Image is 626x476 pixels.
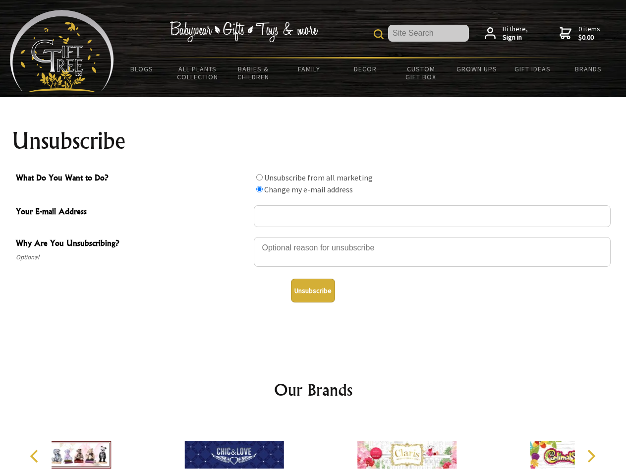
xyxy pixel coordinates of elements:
[114,59,170,79] a: BLOGS
[503,33,528,42] strong: Sign in
[374,29,384,39] img: product search
[485,25,528,42] a: Hi there,Sign in
[393,59,449,87] a: Custom Gift Box
[264,173,373,182] label: Unsubscribe from all marketing
[254,237,611,267] textarea: Why Are You Unsubscribing?
[256,186,263,192] input: What Do You Want to Do?
[16,172,249,186] span: What Do You Want to Do?
[170,21,318,42] img: Babywear - Gifts - Toys & more
[20,378,607,402] h2: Our Brands
[337,59,393,79] a: Decor
[226,59,282,87] a: Babies & Children
[578,33,600,42] strong: $0.00
[264,184,353,194] label: Change my e-mail address
[580,445,602,467] button: Next
[578,24,600,42] span: 0 items
[388,25,469,42] input: Site Search
[449,59,505,79] a: Grown Ups
[561,59,617,79] a: Brands
[10,10,114,92] img: Babyware - Gifts - Toys and more...
[505,59,561,79] a: Gift Ideas
[25,445,47,467] button: Previous
[16,205,249,220] span: Your E-mail Address
[16,251,249,263] span: Optional
[12,129,615,153] h1: Unsubscribe
[256,174,263,180] input: What Do You Want to Do?
[282,59,338,79] a: Family
[170,59,226,87] a: All Plants Collection
[560,25,600,42] a: 0 items$0.00
[503,25,528,42] span: Hi there,
[291,279,335,302] button: Unsubscribe
[254,205,611,227] input: Your E-mail Address
[16,237,249,251] span: Why Are You Unsubscribing?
